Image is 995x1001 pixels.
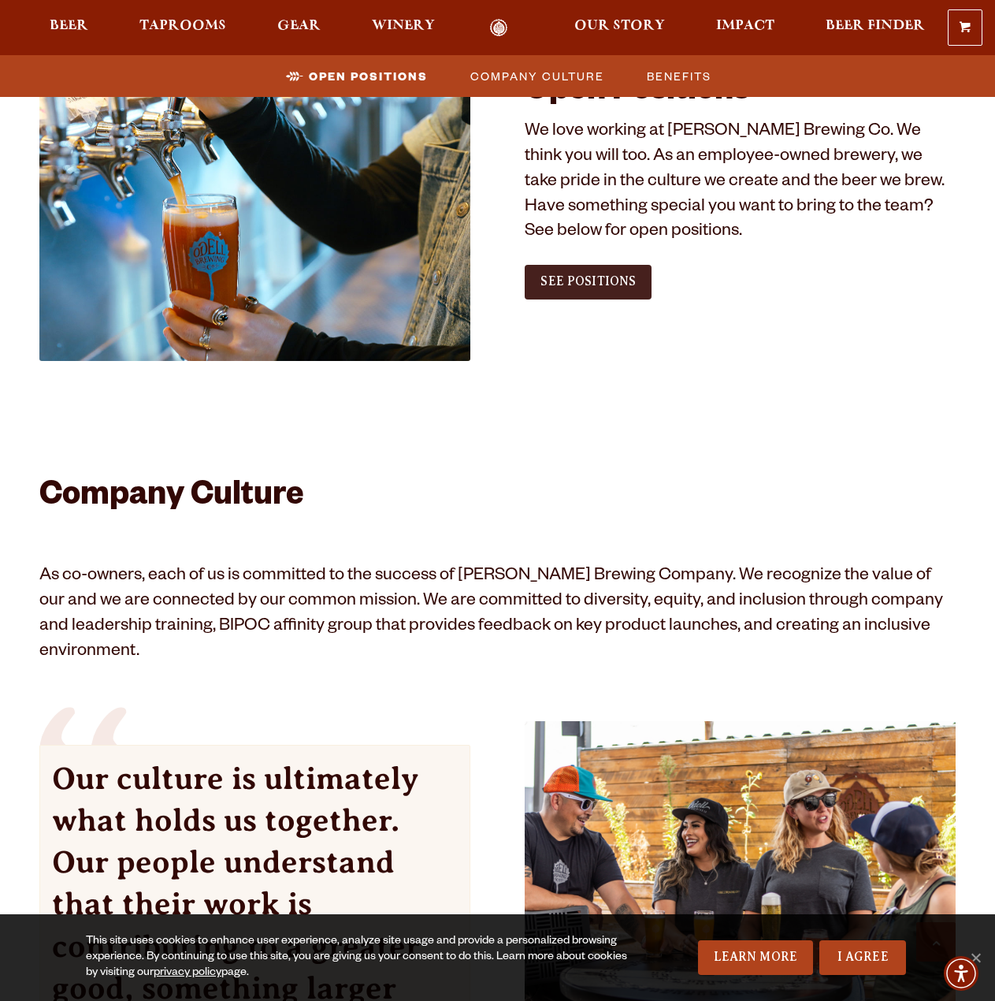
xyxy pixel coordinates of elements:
span: Beer Finder [826,20,925,32]
span: Benefits [647,65,711,87]
div: Accessibility Menu [944,956,978,991]
span: Open Positions [309,65,428,87]
a: Company Culture [461,65,612,87]
p: We love working at [PERSON_NAME] Brewing Co. We think you will too. As an employee-owned brewery,... [525,121,956,247]
span: Gear [277,20,321,32]
a: Odell Home [470,19,529,37]
span: Company Culture [470,65,604,87]
h2: Company Culture [39,479,956,517]
a: Beer [39,19,98,37]
a: Our Story [564,19,675,37]
img: Jobs_1 [39,74,470,361]
a: Open Positions [277,65,436,87]
a: Gear [267,19,331,37]
span: Beer [50,20,88,32]
span: As co-owners, each of us is committed to the success of [PERSON_NAME] Brewing Company. We recogni... [39,567,943,662]
a: Winery [362,19,445,37]
a: See Positions [525,265,652,300]
span: See Positions [540,274,636,288]
span: Winery [372,20,435,32]
a: Impact [706,19,785,37]
span: Taprooms [139,20,226,32]
a: Learn More [698,940,814,975]
div: This site uses cookies to enhance user experience, analyze site usage and provide a personalized ... [86,934,636,981]
span: Impact [716,20,774,32]
a: privacy policy [154,967,221,980]
a: Beer Finder [815,19,935,37]
a: Taprooms [129,19,236,37]
span: Our Story [574,20,665,32]
a: Benefits [637,65,719,87]
a: I Agree [819,940,906,975]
